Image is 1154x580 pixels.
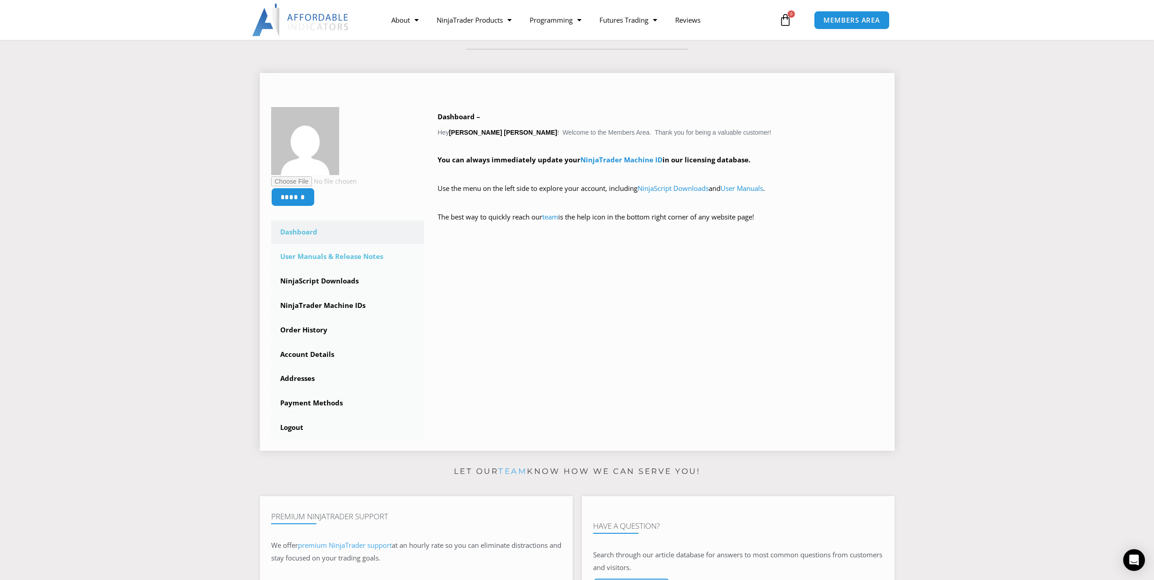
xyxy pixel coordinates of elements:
[271,391,424,415] a: Payment Methods
[765,7,805,33] a: 0
[271,107,339,175] img: e6936716f752d781e1efd312915baf70f3ebbeee3bc4a614b267dc47ad1cf40f
[271,343,424,366] a: Account Details
[593,522,883,531] h4: Have A Question?
[593,549,883,574] p: Search through our article database for answers to most common questions from customers and visit...
[252,4,350,36] img: LogoAI | Affordable Indicators – NinjaTrader
[521,10,590,30] a: Programming
[438,111,883,236] div: Hey ! Welcome to the Members Area. Thank you for being a valuable customer!
[814,11,890,29] a: MEMBERS AREA
[438,211,883,236] p: The best way to quickly reach our is the help icon in the bottom right corner of any website page!
[823,17,880,24] span: MEMBERS AREA
[438,182,883,208] p: Use the menu on the left side to explore your account, including and .
[638,184,709,193] a: NinjaScript Downloads
[271,416,424,439] a: Logout
[271,220,424,439] nav: Account pages
[271,245,424,268] a: User Manuals & Release Notes
[271,367,424,390] a: Addresses
[580,155,662,164] a: NinjaTrader Machine ID
[382,10,777,30] nav: Menu
[428,10,521,30] a: NinjaTrader Products
[590,10,666,30] a: Futures Trading
[449,129,557,136] strong: [PERSON_NAME] [PERSON_NAME]
[438,112,480,121] b: Dashboard –
[382,10,428,30] a: About
[1123,549,1145,571] div: Open Intercom Messenger
[498,467,527,476] a: team
[666,10,710,30] a: Reviews
[271,512,561,521] h4: Premium NinjaTrader Support
[271,294,424,317] a: NinjaTrader Machine IDs
[271,269,424,293] a: NinjaScript Downloads
[271,220,424,244] a: Dashboard
[721,184,763,193] a: User Manuals
[438,155,750,164] strong: You can always immediately update your in our licensing database.
[542,212,558,221] a: team
[788,10,795,18] span: 0
[271,541,561,562] span: at an hourly rate so you can eliminate distractions and stay focused on your trading goals.
[260,464,895,479] p: Let our know how we can serve you!
[298,541,392,550] a: premium NinjaTrader support
[271,541,298,550] span: We offer
[271,318,424,342] a: Order History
